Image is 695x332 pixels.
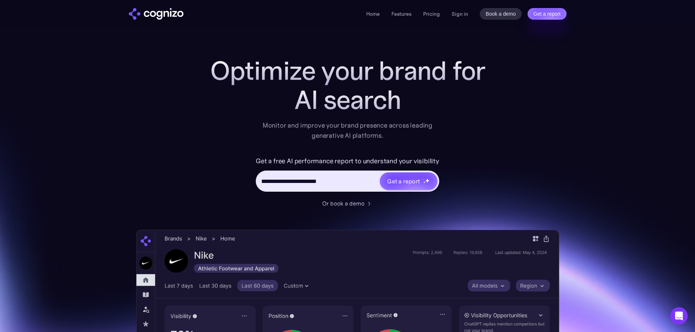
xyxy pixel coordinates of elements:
[129,8,184,20] a: home
[202,85,494,114] div: AI search
[480,8,522,20] a: Book a demo
[322,199,373,208] a: Or book a demo
[423,181,426,184] img: star
[129,8,184,20] img: cognizo logo
[366,11,380,17] a: Home
[391,11,412,17] a: Features
[387,177,420,185] div: Get a report
[256,155,439,195] form: Hero URL Input Form
[379,172,438,191] a: Get a reportstarstarstar
[202,56,494,85] h1: Optimize your brand for
[256,155,439,167] label: Get a free AI performance report to understand your visibility
[423,179,424,180] img: star
[258,120,437,141] div: Monitor and improve your brand presence across leading generative AI platforms.
[452,9,468,18] a: Sign in
[528,8,567,20] a: Get a report
[423,11,440,17] a: Pricing
[670,307,688,325] div: Open Intercom Messenger
[322,199,364,208] div: Or book a demo
[425,178,430,183] img: star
